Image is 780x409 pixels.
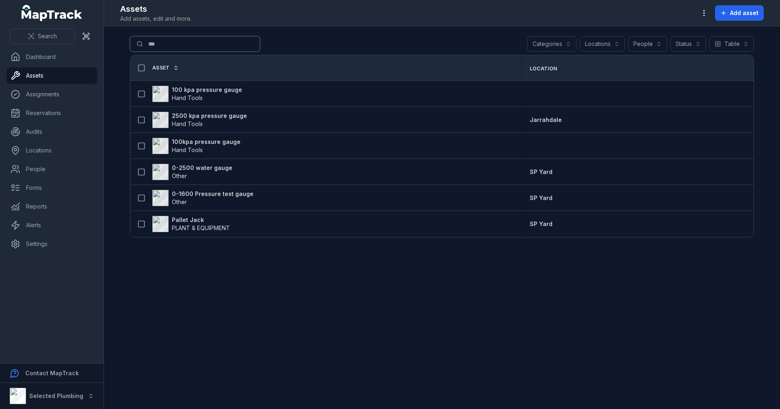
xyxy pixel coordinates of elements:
span: PLANT & EQUIPMENT [172,224,230,231]
a: SP Yard [530,220,552,228]
button: Status [670,36,706,52]
a: SP Yard [530,194,552,202]
a: Alerts [6,217,97,233]
strong: 100kpa pressure gauge [172,138,240,146]
span: Jarrahdale [530,116,562,123]
a: Dashboard [6,49,97,65]
a: SP Yard [530,168,552,176]
a: Forms [6,180,97,196]
a: 100 kpa pressure gaugeHand Tools [152,86,242,102]
a: Assignments [6,86,97,102]
a: Audits [6,124,97,140]
button: Categories [527,36,576,52]
button: Add asset [715,5,764,21]
span: Location [530,65,557,72]
button: Locations [580,36,625,52]
span: SP Yard [530,168,552,175]
a: Jarrahdale [530,116,562,124]
span: Hand Tools [172,94,203,101]
a: Locations [6,142,97,159]
span: SP Yard [530,194,552,201]
strong: Contact MapTrack [25,370,79,376]
a: Settings [6,236,97,252]
span: Hand Tools [172,120,203,127]
button: People [628,36,667,52]
a: 0-1600 Pressure test gaugeOther [152,190,253,206]
span: Add asset [730,9,758,17]
a: Assets [6,67,97,84]
button: Table [709,36,754,52]
strong: 2500 kpa pressure gauge [172,112,247,120]
a: People [6,161,97,177]
span: Other [172,172,187,179]
span: Asset [152,65,170,71]
a: Reports [6,198,97,215]
a: 2500 kpa pressure gaugeHand Tools [152,112,247,128]
a: 0-2500 water gaugeOther [152,164,232,180]
strong: 0-2500 water gauge [172,164,232,172]
span: Other [172,198,187,205]
span: Add assets, edit and more. [120,15,192,23]
h2: Assets [120,3,192,15]
strong: 100 kpa pressure gauge [172,86,242,94]
strong: Selected Plumbing [29,392,83,399]
strong: Pallet Jack [172,216,230,224]
a: MapTrack [22,5,82,21]
span: Search [38,32,57,40]
strong: 0-1600 Pressure test gauge [172,190,253,198]
span: Hand Tools [172,146,203,153]
a: Reservations [6,105,97,121]
a: 100kpa pressure gaugeHand Tools [152,138,240,154]
button: Search [10,28,75,44]
a: Pallet JackPLANT & EQUIPMENT [152,216,230,232]
a: Asset [152,65,179,71]
span: SP Yard [530,220,552,227]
